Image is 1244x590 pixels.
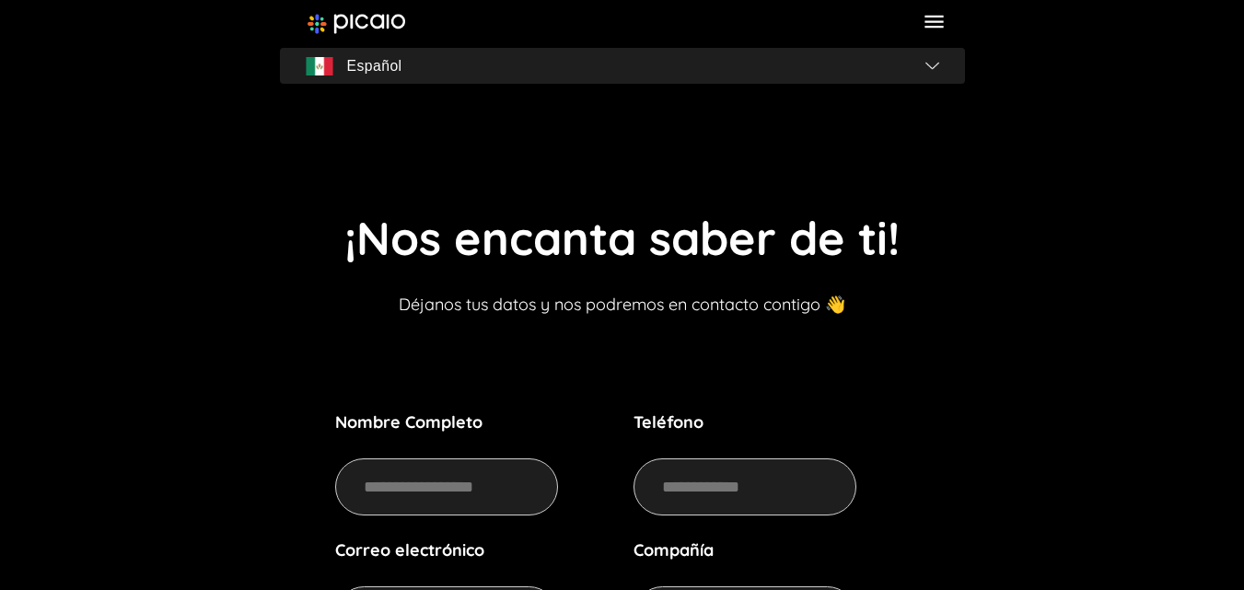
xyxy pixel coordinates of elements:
[634,410,703,435] label: Teléfono
[280,48,965,85] button: flagEspañolflag
[306,57,333,75] img: flag
[308,14,406,34] img: image
[335,538,484,563] label: Correo electrónico
[925,62,939,69] img: flag
[634,538,714,563] label: Compañía
[347,53,402,79] span: Español
[344,292,900,318] p: Déjanos tus datos y nos podremos en contacto contigo 👋
[335,410,482,435] label: Nombre Completo
[344,203,900,273] p: ¡Nos encanta saber de ti!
